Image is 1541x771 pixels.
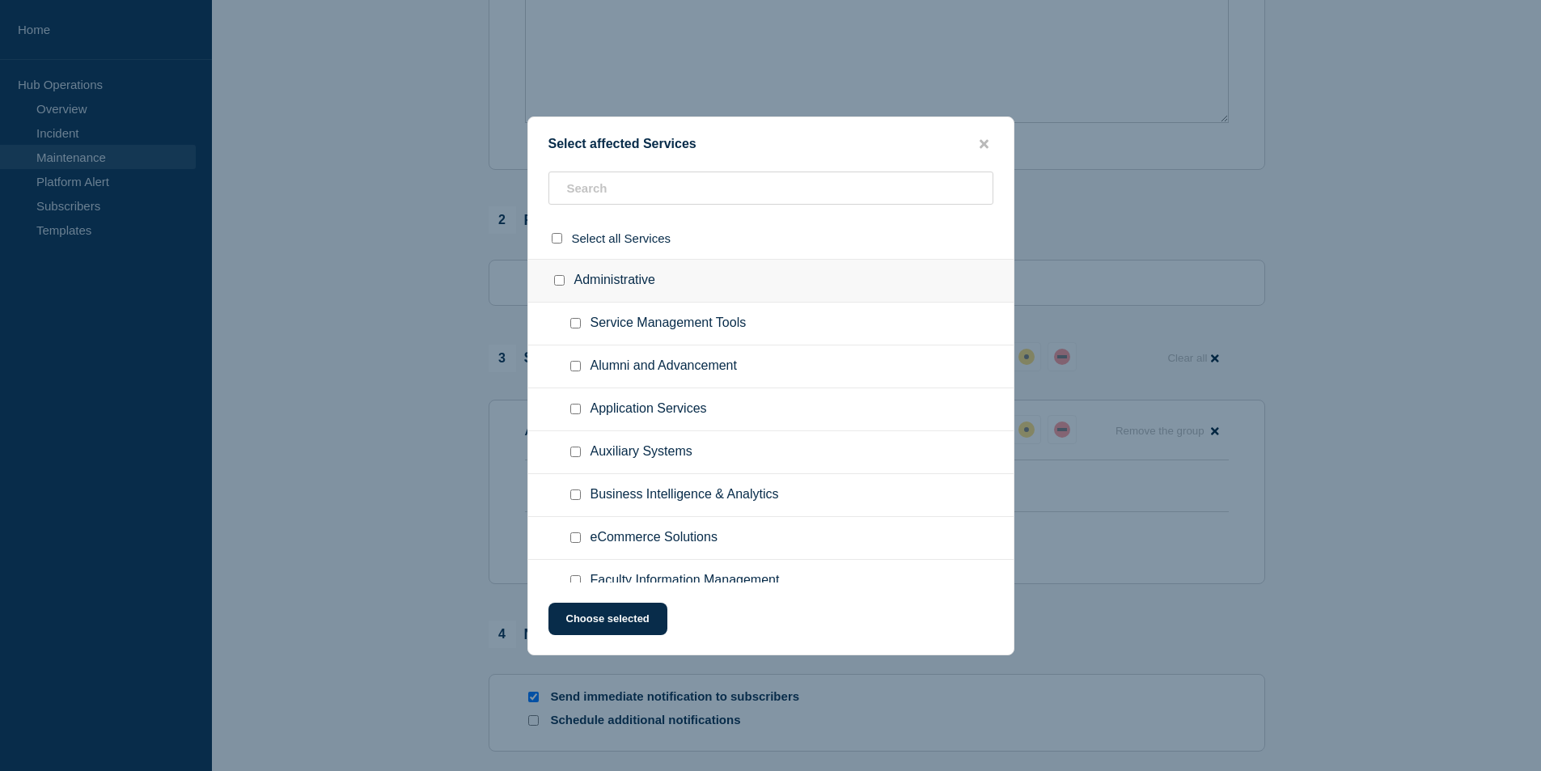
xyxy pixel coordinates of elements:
span: Service Management Tools [591,316,747,332]
span: Alumni and Advancement [591,358,737,375]
input: Administrative checkbox [554,275,565,286]
input: Auxiliary Systems checkbox [570,447,581,457]
button: close button [975,137,993,152]
span: Business Intelligence & Analytics [591,487,779,503]
input: Application Services checkbox [570,404,581,414]
input: Alumni and Advancement checkbox [570,361,581,371]
input: Faculty Information Management checkbox [570,575,581,586]
button: Choose selected [548,603,667,635]
input: select all checkbox [552,233,562,244]
div: Select affected Services [528,137,1014,152]
span: Application Services [591,401,707,417]
span: Auxiliary Systems [591,444,692,460]
input: Business Intelligence & Analytics checkbox [570,489,581,500]
input: Service Management Tools checkbox [570,318,581,328]
div: Administrative [528,259,1014,303]
input: eCommerce Solutions checkbox [570,532,581,543]
input: Search [548,172,993,205]
span: Faculty Information Management [591,573,780,589]
span: Select all Services [572,231,671,245]
span: eCommerce Solutions [591,530,718,546]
